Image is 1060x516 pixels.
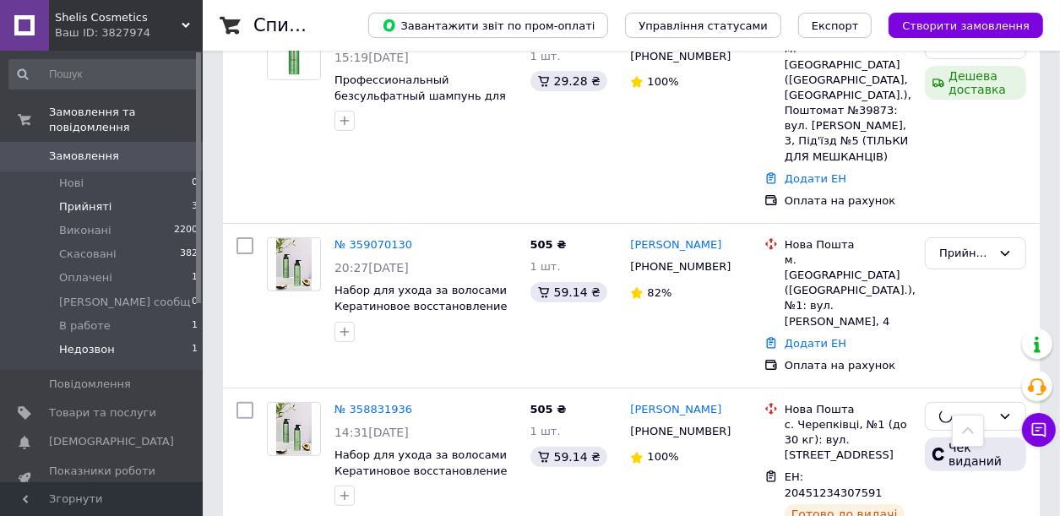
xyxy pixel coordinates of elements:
span: Виконані [59,223,111,238]
span: Товари та послуги [49,405,156,421]
div: 29.28 ₴ [530,71,607,91]
button: Експорт [798,13,872,38]
div: Прийнято [939,245,992,263]
span: 14:31[DATE] [334,426,409,439]
div: Дешева доставка [925,66,1026,100]
h1: Список замовлень [253,15,425,35]
span: 20:27[DATE] [334,261,409,274]
div: 59.14 ₴ [530,282,607,302]
input: Пошук [8,59,199,90]
button: Завантажити звіт по пром-оплаті [368,13,608,38]
span: 0 [192,295,198,310]
span: 1 шт. [530,50,561,62]
a: № 358831936 [334,403,412,416]
div: м. [GEOGRAPHIC_DATA] ([GEOGRAPHIC_DATA].), №1: вул. [PERSON_NAME], 4 [785,253,911,329]
div: [PHONE_NUMBER] [627,256,734,278]
a: Додати ЕН [785,337,846,350]
img: Фото товару [276,238,311,291]
div: м. [GEOGRAPHIC_DATA] ([GEOGRAPHIC_DATA], [GEOGRAPHIC_DATA].), Поштомат №39873: вул. [PERSON_NAME]... [785,41,911,165]
span: Скасовані [59,247,117,262]
span: Повідомлення [49,377,131,392]
span: Недозвон [59,342,115,357]
img: Фото товару [276,403,311,455]
div: [PHONE_NUMBER] [627,421,734,443]
span: [PERSON_NAME] сообщ [59,295,190,310]
a: Створити замовлення [872,19,1043,31]
span: Shelis Cosmetics [55,10,182,25]
span: 505 ₴ [530,403,567,416]
span: 1 шт. [530,260,561,273]
a: Фото товару [267,402,321,456]
span: 82% [647,286,671,299]
span: 1 [192,270,198,285]
a: Профессиональный безсульфатный шампунь для волос "Кератиновое восстановление с пантенолом" [334,73,516,133]
a: Набор для ухода за волосами Кератиновое восстановление Bogenia(шампунь, кондиционер) [334,284,507,344]
div: Оплата на рахунок [785,358,911,373]
span: 100% [647,450,678,463]
span: 382 [180,247,198,262]
span: Створити замовлення [902,19,1030,32]
div: Чек виданий [925,437,1026,471]
div: Нова Пошта [785,237,911,253]
a: [PERSON_NAME] [630,402,721,418]
span: 1 [192,342,198,357]
a: Фото товару [267,237,321,291]
span: 15:19[DATE] [334,51,409,64]
span: 2200 [174,223,198,238]
span: Експорт [812,19,859,32]
span: 505 ₴ [530,238,567,251]
span: Завантажити звіт по пром-оплаті [382,18,595,33]
div: Оплата на рахунок [785,193,911,209]
button: Створити замовлення [889,13,1043,38]
div: Нова Пошта [785,402,911,417]
span: Управління статусами [639,19,768,32]
span: [DEMOGRAPHIC_DATA] [49,434,174,449]
span: 1 шт. [530,425,561,437]
span: Замовлення та повідомлення [49,105,203,135]
img: Фото товару [268,27,320,79]
span: Нові [59,176,84,191]
div: [PHONE_NUMBER] [627,46,734,68]
span: 0 [192,176,198,191]
span: 3 [192,199,198,215]
span: Оплачені [59,270,112,285]
button: Чат з покупцем [1022,413,1056,447]
div: 59.14 ₴ [530,447,607,467]
span: Замовлення [49,149,119,164]
button: Управління статусами [625,13,781,38]
a: Набор для ухода за волосами Кератиновое восстановление Bogenia(шампунь, кондиционер) [334,448,507,508]
span: 100% [647,75,678,88]
a: Додати ЕН [785,172,846,185]
div: с. Черепківці, №1 (до 30 кг): вул. [STREET_ADDRESS] [785,417,911,464]
a: [PERSON_NAME] [630,237,721,253]
span: Показники роботи компанії [49,464,156,494]
a: № 359070130 [334,238,412,251]
span: В работе [59,318,111,334]
a: Фото товару [267,26,321,80]
span: Прийняті [59,199,111,215]
span: 1 [192,318,198,334]
span: ЕН: 20451234307591 [785,470,883,499]
div: Ваш ID: 3827974 [55,25,203,41]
